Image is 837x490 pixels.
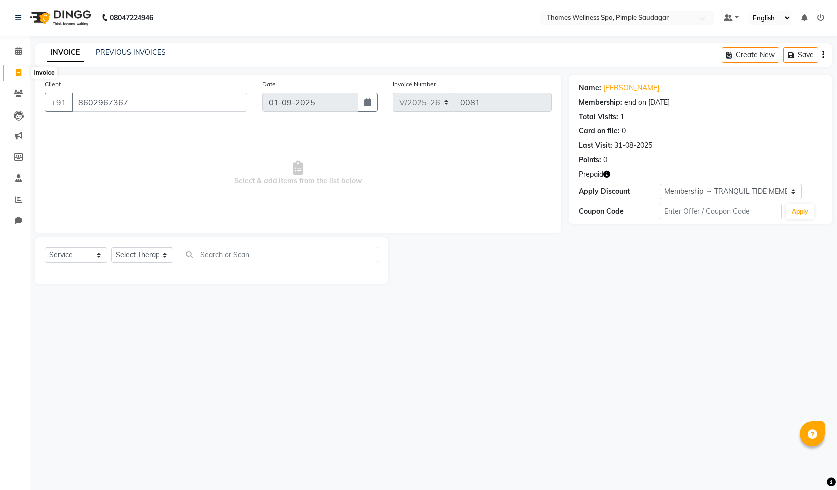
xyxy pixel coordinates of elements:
label: Invoice Number [393,80,436,89]
div: 0 [622,126,626,136]
button: Create New [722,47,779,63]
div: Invoice [31,67,57,79]
div: Coupon Code [579,206,660,217]
a: [PERSON_NAME] [603,83,659,93]
div: 31-08-2025 [614,140,652,151]
div: Total Visits: [579,112,618,122]
b: 08047224946 [110,4,153,32]
iframe: chat widget [795,450,827,480]
a: PREVIOUS INVOICES [96,48,166,57]
div: 0 [603,155,607,165]
div: Apply Discount [579,186,660,197]
div: Card on file: [579,126,620,136]
span: Prepaid [579,169,603,180]
input: Enter Offer / Coupon Code [660,204,781,219]
div: Last Visit: [579,140,612,151]
input: Search by Name/Mobile/Email/Code [72,93,247,112]
label: Client [45,80,61,89]
div: end on [DATE] [624,97,670,108]
button: Apply [786,204,814,219]
div: Points: [579,155,601,165]
button: Save [783,47,818,63]
input: Search or Scan [181,247,378,262]
label: Date [262,80,276,89]
span: Select & add items from the list below [45,123,552,223]
div: 1 [620,112,624,122]
div: Name: [579,83,601,93]
button: +91 [45,93,73,112]
img: logo [25,4,94,32]
a: INVOICE [47,44,84,62]
div: Membership: [579,97,622,108]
